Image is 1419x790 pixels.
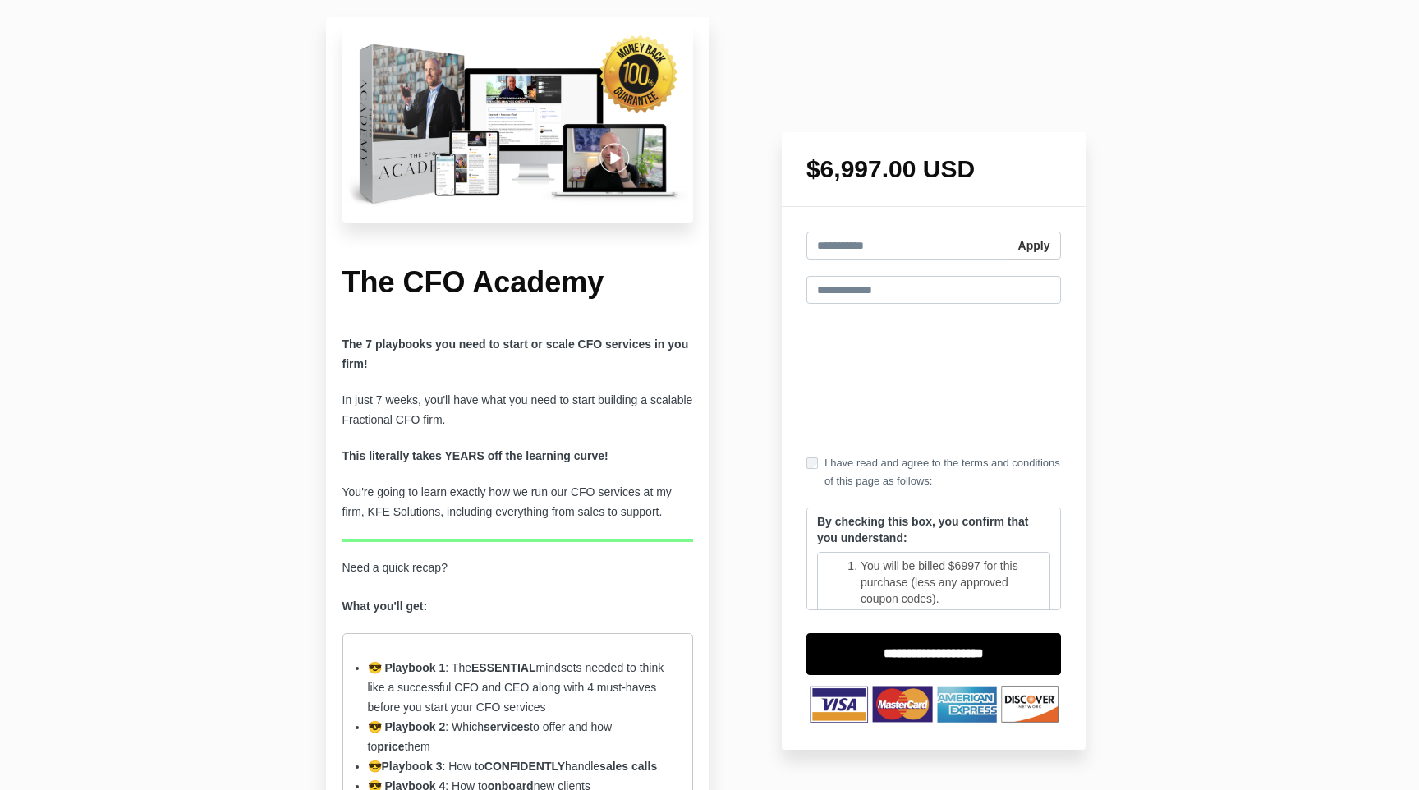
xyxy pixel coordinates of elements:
strong: 😎 Playbook 2 [368,720,446,733]
img: c16be55-448c-d20c-6def-ad6c686240a2_Untitled_design-20.png [342,25,694,223]
span: 😎 : How to handle [368,760,658,773]
iframe: Secure payment input frame [803,317,1064,441]
input: I have read and agree to the terms and conditions of this page as follows: [806,457,818,469]
h1: The CFO Academy [342,264,694,302]
strong: By checking this box, you confirm that you understand: [817,515,1028,544]
strong: ESSENTIAL [471,661,536,674]
p: You're going to learn exactly how we run our CFO services at my firm, KFE Solutions, including ev... [342,483,694,522]
strong: Playbook 3 [382,760,443,773]
p: Need a quick recap? [342,558,694,618]
strong: CONFIDENTLY [484,760,565,773]
strong: price [377,740,404,753]
b: The 7 playbooks you need to start or scale CFO services in you firm! [342,338,689,370]
p: In just 7 weeks, you'll have what you need to start building a scalable Fractional CFO firm. [342,391,694,430]
li: : The mindsets needed to think like a successful CFO and CEO along with 4 must-haves before you s... [368,659,668,718]
button: Apply [1008,232,1061,260]
strong: What you'll get: [342,599,428,613]
li: You will receive Playbook 1 at the time of purchase. The additional 6 playbooks will be released ... [861,607,1040,673]
li: You will be billed $6997 for this purchase (less any approved coupon codes). [861,558,1040,607]
img: TNbqccpWSzOQmI4HNVXb_Untitled_design-53.png [806,683,1061,725]
span: : Which to offer and how to them [368,720,613,753]
strong: sales [599,760,628,773]
label: I have read and agree to the terms and conditions of this page as follows: [806,454,1061,490]
h1: $6,997.00 USD [806,157,1061,181]
strong: This literally takes YEARS off the learning curve! [342,449,608,462]
strong: 😎 Playbook 1 [368,661,446,674]
strong: services [484,720,530,733]
strong: calls [631,760,657,773]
